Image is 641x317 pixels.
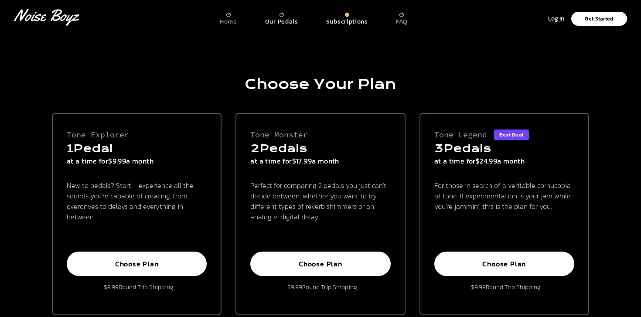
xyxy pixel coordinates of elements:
p: Get Started [585,16,613,21]
p: $ 9.99 Round Trip Shipping [284,283,357,292]
h3: 3 Pedal s [434,142,574,156]
a: Subscriptions [326,9,368,26]
button: Get Started [571,12,627,26]
p: Tone Monster [250,127,308,143]
button: Choose Plan [434,252,574,276]
a: FAQ [396,9,408,26]
button: Choose Plan [250,252,390,276]
p: at a time for $9.99 a month [67,156,207,166]
p: Choose Plan [76,259,197,268]
h3: 2 Pedal s [250,142,390,156]
p: at a time for $24.99 a month [434,156,574,166]
p: Tone Explorer [67,127,129,143]
p: Subscriptions [326,18,368,26]
p: $ 9.99 Round Trip Shipping [100,283,174,292]
p: $ 9.99 Round Trip Shipping [467,283,541,292]
p: at a time for $17.99 a month [250,156,390,166]
p: Tone Legend [434,127,487,143]
h3: 1 Pedal [67,142,207,156]
p: Choose Plan [260,259,381,268]
a: Home [220,9,237,26]
p: Perfect for comparing 2 pedals you just can’t decide between, whether you want to try different t... [250,180,390,222]
p: For those in search of a veritable cornucopia of tone. If experimentation is your jam while you’r... [434,180,574,211]
h1: Choose Your Plan [52,76,589,92]
p: Our Pedals [265,18,298,26]
p: New to pedals? Start – experience all the sounds you’re capable of creating, from overdrives to d... [67,180,207,222]
button: Choose Plan [67,252,207,276]
p: Best Deal [499,132,524,137]
p: Home [220,18,237,26]
p: Choose Plan [444,259,565,268]
a: Our Pedals [265,9,298,26]
p: Log In [548,14,564,24]
p: FAQ [396,18,408,26]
